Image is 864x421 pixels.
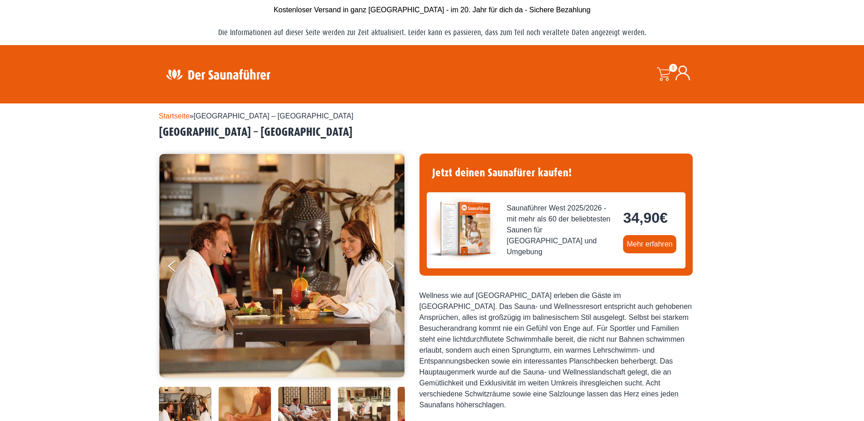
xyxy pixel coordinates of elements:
[159,25,706,41] p: Die Informationen auf dieser Seite werden zur Zeit aktualisiert. Leider kann es passieren, dass z...
[274,6,591,14] span: Kostenloser Versand in ganz [GEOGRAPHIC_DATA] - im 20. Jahr für dich da - Sichere Bezahlung
[427,161,685,185] h4: Jetzt deinen Saunafürer kaufen!
[623,210,668,226] bdi: 34,90
[168,257,191,279] button: Previous
[159,125,706,139] h2: [GEOGRAPHIC_DATA] – [GEOGRAPHIC_DATA]
[660,210,668,226] span: €
[159,112,353,120] span: »
[419,290,693,411] div: Wellness wie auf [GEOGRAPHIC_DATA] erleben die Gäste im [GEOGRAPHIC_DATA]. Das Sauna- und Wellnes...
[385,257,408,279] button: Next
[159,112,190,120] a: Startseite
[623,235,676,253] a: Mehr erfahren
[427,192,500,265] img: der-saunafuehrer-2025-west.jpg
[507,203,616,257] span: Saunaführer West 2025/2026 - mit mehr als 60 der beliebtesten Saunen für [GEOGRAPHIC_DATA] und Um...
[669,64,677,72] span: 0
[194,112,353,120] span: [GEOGRAPHIC_DATA] – [GEOGRAPHIC_DATA]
